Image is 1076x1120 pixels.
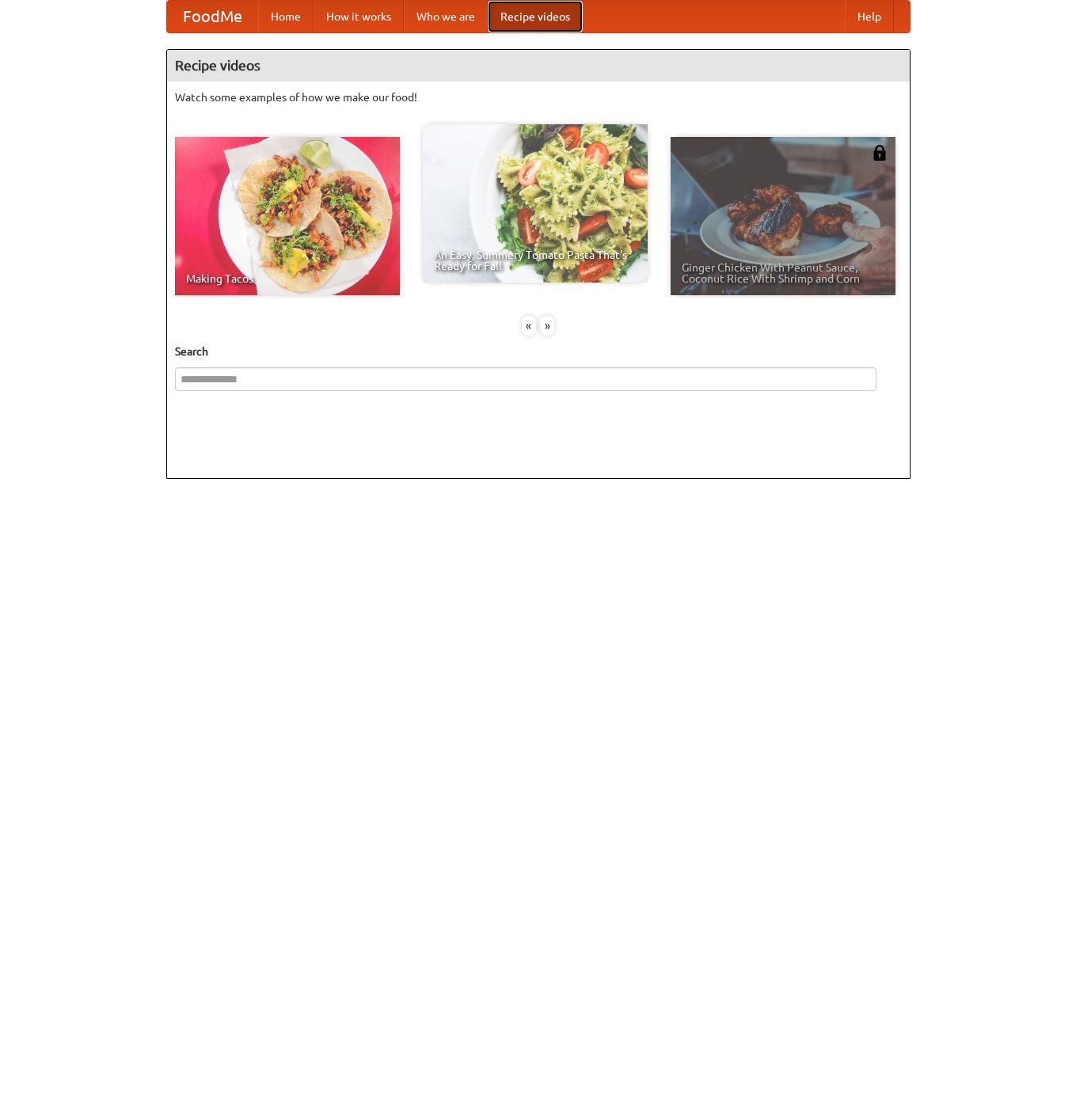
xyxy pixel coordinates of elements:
a: Help [845,1,894,32]
a: Making Tacos [175,137,400,295]
a: Who we are [404,1,488,32]
a: An Easy, Summery Tomato Pasta That's Ready for Fall [423,124,648,283]
a: Recipe videos [488,1,583,32]
a: FoodMe [167,1,258,32]
div: « [522,316,536,336]
div: » [540,316,554,336]
a: How it works [314,1,404,32]
span: An Easy, Summery Tomato Pasta That's Ready for Fall [434,249,637,271]
h5: Search [175,344,902,359]
a: Home [258,1,314,32]
h4: Recipe videos [167,50,910,82]
p: Watch some examples of how we make our food! [175,89,902,105]
span: Making Tacos [186,273,389,284]
img: 483408.png [872,145,888,161]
